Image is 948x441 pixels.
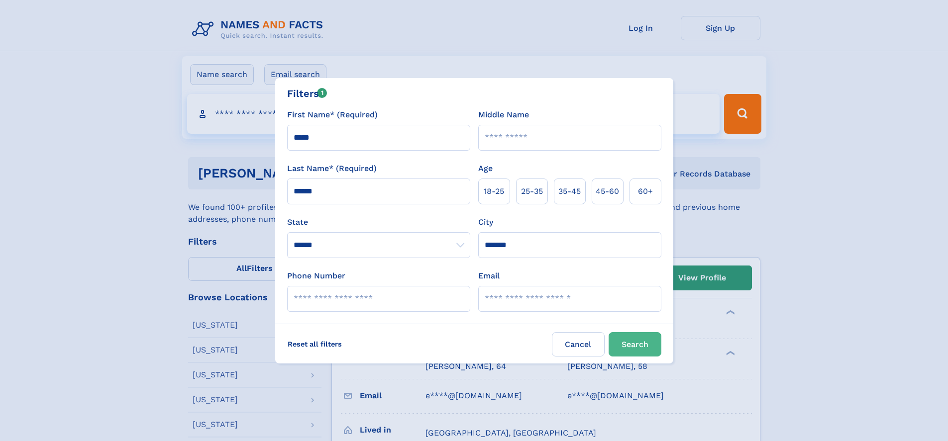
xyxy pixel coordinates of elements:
[287,86,327,101] div: Filters
[287,163,377,175] label: Last Name* (Required)
[558,185,581,197] span: 35‑45
[609,332,661,356] button: Search
[552,332,605,356] label: Cancel
[287,216,470,228] label: State
[478,216,493,228] label: City
[521,185,543,197] span: 25‑35
[484,185,504,197] span: 18‑25
[478,270,500,282] label: Email
[478,163,493,175] label: Age
[287,270,345,282] label: Phone Number
[478,109,529,121] label: Middle Name
[281,332,348,356] label: Reset all filters
[596,185,619,197] span: 45‑60
[287,109,378,121] label: First Name* (Required)
[638,185,653,197] span: 60+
